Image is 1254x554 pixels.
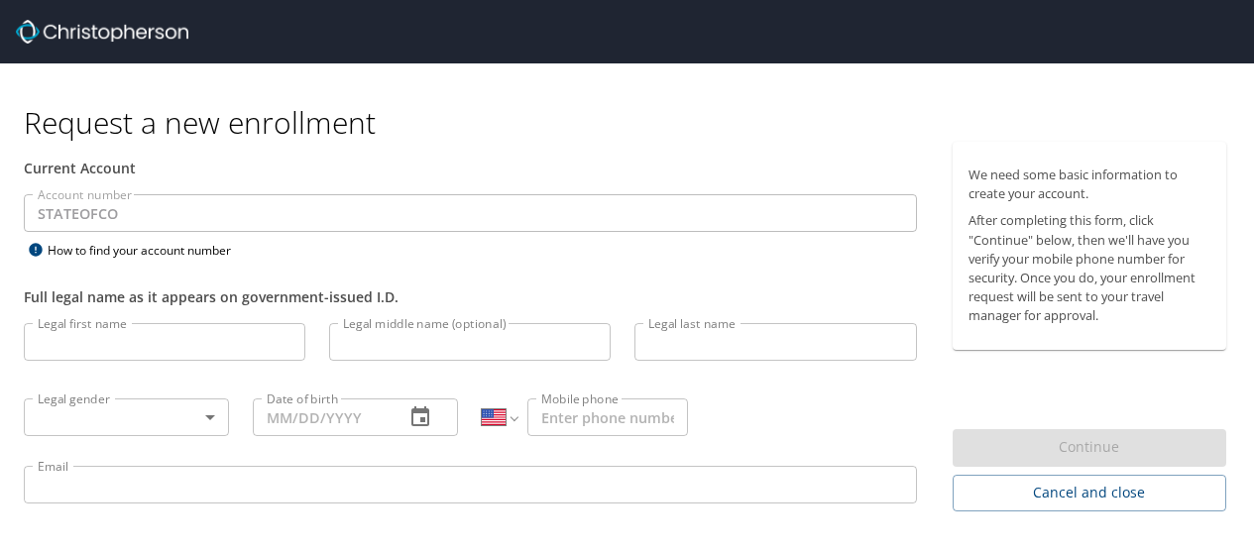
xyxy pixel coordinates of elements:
[969,166,1210,203] p: We need some basic information to create your account.
[24,103,1242,142] h1: Request a new enrollment
[24,238,272,263] div: How to find your account number
[24,286,917,307] div: Full legal name as it appears on government-issued I.D.
[253,398,389,436] input: MM/DD/YYYY
[527,398,687,436] input: Enter phone number
[24,398,229,436] div: ​
[953,475,1226,511] button: Cancel and close
[24,158,917,178] div: Current Account
[969,211,1210,325] p: After completing this form, click "Continue" below, then we'll have you verify your mobile phone ...
[16,20,188,44] img: cbt logo
[969,481,1210,505] span: Cancel and close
